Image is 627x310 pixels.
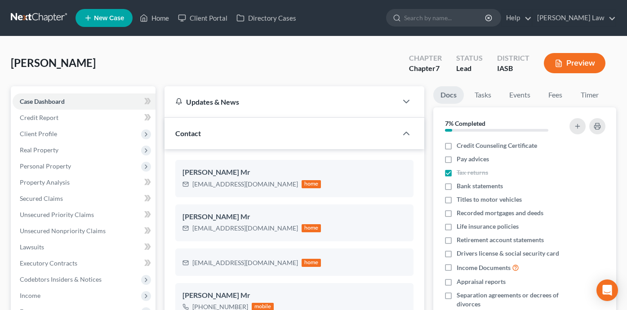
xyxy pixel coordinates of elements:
[20,114,58,121] span: Credit Report
[457,155,489,164] span: Pay advices
[20,227,106,235] span: Unsecured Nonpriority Claims
[457,263,511,272] span: Income Documents
[457,182,503,190] span: Bank statements
[457,141,537,150] span: Credit Counseling Certificate
[11,56,96,69] span: [PERSON_NAME]
[232,10,301,26] a: Directory Cases
[541,86,570,104] a: Fees
[135,10,173,26] a: Home
[20,275,102,283] span: Codebtors Insiders & Notices
[192,258,298,267] div: [EMAIL_ADDRESS][DOMAIN_NAME]
[20,292,40,299] span: Income
[302,180,321,188] div: home
[302,259,321,267] div: home
[20,162,71,170] span: Personal Property
[404,9,486,26] input: Search by name...
[433,86,464,104] a: Docs
[457,277,506,286] span: Appraisal reports
[182,167,406,178] div: [PERSON_NAME] Mr
[192,180,298,189] div: [EMAIL_ADDRESS][DOMAIN_NAME]
[13,110,156,126] a: Credit Report
[13,93,156,110] a: Case Dashboard
[13,223,156,239] a: Unsecured Nonpriority Claims
[20,195,63,202] span: Secured Claims
[457,235,544,244] span: Retirement account statements
[192,224,298,233] div: [EMAIL_ADDRESS][DOMAIN_NAME]
[497,53,529,63] div: District
[596,279,618,301] div: Open Intercom Messenger
[13,207,156,223] a: Unsecured Priority Claims
[409,63,442,74] div: Chapter
[457,168,488,177] span: Tax returns
[20,211,94,218] span: Unsecured Priority Claims
[302,224,321,232] div: home
[467,86,498,104] a: Tasks
[457,195,522,204] span: Titles to motor vehicles
[456,53,483,63] div: Status
[436,64,440,72] span: 7
[20,178,70,186] span: Property Analysis
[533,10,616,26] a: [PERSON_NAME] Law
[13,239,156,255] a: Lawsuits
[409,53,442,63] div: Chapter
[94,15,124,22] span: New Case
[173,10,232,26] a: Client Portal
[502,86,538,104] a: Events
[544,53,605,73] button: Preview
[502,10,532,26] a: Help
[497,63,529,74] div: IASB
[445,120,485,127] strong: 7% Completed
[574,86,606,104] a: Timer
[182,212,406,222] div: [PERSON_NAME] Mr
[20,259,77,267] span: Executory Contracts
[20,97,65,105] span: Case Dashboard
[182,290,406,301] div: [PERSON_NAME] Mr
[175,129,201,137] span: Contact
[13,255,156,271] a: Executory Contracts
[457,222,519,231] span: Life insurance policies
[13,174,156,190] a: Property Analysis
[20,243,44,251] span: Lawsuits
[457,208,543,217] span: Recorded mortgages and deeds
[175,97,387,106] div: Updates & News
[20,130,57,137] span: Client Profile
[20,146,58,154] span: Real Property
[457,291,563,309] span: Separation agreements or decrees of divorces
[457,249,559,258] span: Drivers license & social security card
[456,63,483,74] div: Lead
[13,190,156,207] a: Secured Claims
